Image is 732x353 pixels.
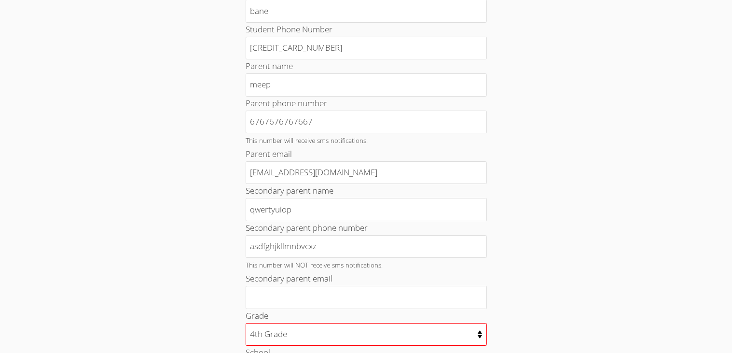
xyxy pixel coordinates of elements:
label: Grade [246,310,268,321]
label: Student Phone Number [246,24,332,35]
label: Parent name [246,60,293,71]
label: Parent email [246,148,292,159]
small: This number will receive sms notifications. [246,136,368,145]
label: Secondary parent name [246,185,333,196]
small: This number will NOT receive sms notifications. [246,260,383,269]
label: Secondary parent phone number [246,222,368,233]
label: Parent phone number [246,98,327,109]
label: Secondary parent email [246,273,332,284]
